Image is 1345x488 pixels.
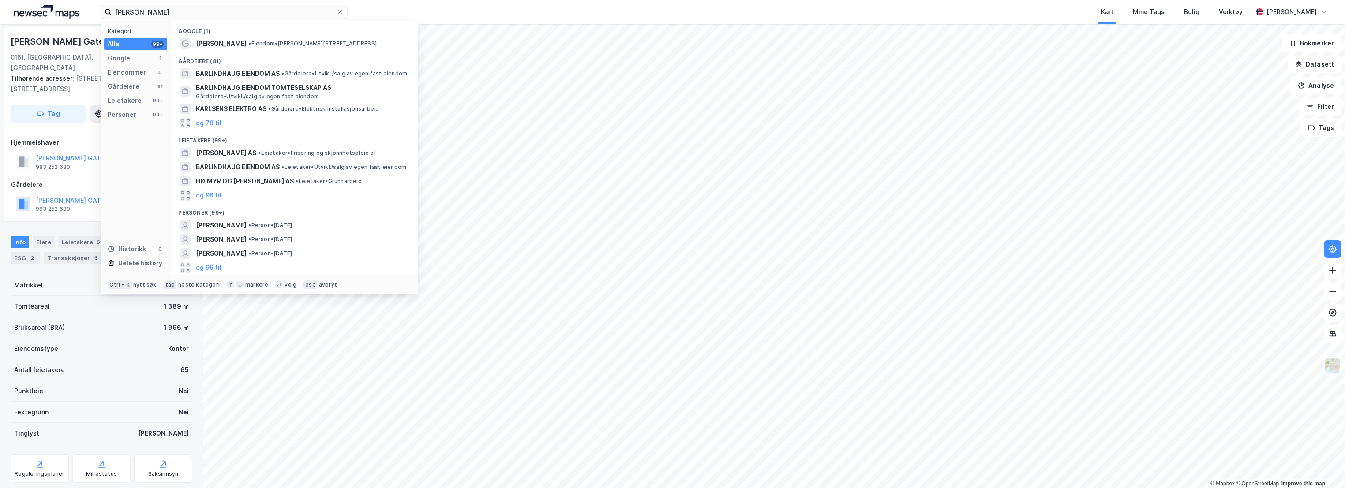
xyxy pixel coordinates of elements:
[157,69,164,76] div: 0
[171,51,418,67] div: Gårdeiere (81)
[258,149,377,156] span: Leietaker • Frisering og skjønnhetspleie el.
[168,343,189,354] div: Kontor
[319,281,337,288] div: avbryt
[151,41,164,48] div: 99+
[296,178,361,185] span: Leietaker • Grunnarbeid
[86,470,117,477] div: Miljøstatus
[1281,481,1325,487] a: Improve this map
[14,280,43,291] div: Matrikkel
[11,52,122,73] div: 0161, [GEOGRAPHIC_DATA], [GEOGRAPHIC_DATA]
[179,386,189,396] div: Nei
[164,280,177,289] div: tab
[196,93,319,100] span: Gårdeiere • Utvikl./salg av egen fast eiendom
[157,55,164,62] div: 1
[28,253,37,262] div: 2
[15,470,64,477] div: Reguleringsplaner
[281,164,284,170] span: •
[11,137,192,148] div: Hjemmelshaver
[14,322,65,333] div: Bruksareal (BRA)
[248,250,292,257] span: Person • [DATE]
[108,53,130,63] div: Google
[95,238,105,246] div: 65
[108,109,136,120] div: Personer
[196,262,221,273] button: og 96 til
[196,38,247,49] span: [PERSON_NAME]
[148,470,179,477] div: Saksinnsyn
[11,236,29,248] div: Info
[1301,446,1345,488] iframe: Chat Widget
[196,220,247,231] span: [PERSON_NAME]
[14,428,39,439] div: Tinglyst
[11,75,76,82] span: Tilhørende adresser:
[108,81,139,92] div: Gårdeiere
[196,82,408,93] span: BARLINDHAUG EIENDOM TOMTESELSKAP AS
[36,205,70,212] div: 983 252 680
[248,222,292,229] span: Person • [DATE]
[196,104,266,114] span: KARLSENS ELEKTRO AS
[248,40,251,47] span: •
[248,40,377,47] span: Eiendom • [PERSON_NAME][STREET_ADDRESS]
[171,202,418,218] div: Personer (99+)
[14,407,49,417] div: Festegrunn
[178,281,220,288] div: neste kategori
[11,179,192,190] div: Gårdeiere
[14,365,65,375] div: Antall leietakere
[245,281,268,288] div: markere
[112,5,337,19] input: Søk på adresse, matrikkel, gårdeiere, leietakere eller personer
[14,343,58,354] div: Eiendomstype
[296,178,298,184] span: •
[108,39,120,49] div: Alle
[108,244,146,254] div: Historikk
[179,407,189,417] div: Nei
[108,67,146,78] div: Eiendommer
[1290,77,1341,94] button: Analyse
[1101,7,1113,17] div: Kart
[248,250,251,257] span: •
[151,111,164,118] div: 99+
[268,105,379,112] span: Gårdeiere • Elektrisk installasjonsarbeid
[14,386,43,396] div: Punktleie
[268,105,271,112] span: •
[44,252,104,264] div: Transaksjoner
[1210,481,1235,487] a: Mapbox
[108,280,131,289] div: Ctrl + k
[164,301,189,312] div: 1 389 ㎡
[11,252,40,264] div: ESG
[33,236,55,248] div: Eiere
[281,70,284,77] span: •
[1288,56,1341,73] button: Datasett
[196,176,294,186] span: HØIMYR OG [PERSON_NAME] AS
[196,190,221,201] button: og 96 til
[11,73,185,94] div: [STREET_ADDRESS], [STREET_ADDRESS]
[196,162,280,172] span: BARLINDHAUG EIENDOM AS
[108,28,167,34] div: Kategori
[171,130,418,146] div: Leietakere (99+)
[196,118,221,128] button: og 78 til
[36,164,70,171] div: 983 252 680
[281,164,406,171] span: Leietaker • Utvikl./salg av egen fast eiendom
[196,68,280,79] span: BARLINDHAUG EIENDOM AS
[58,236,109,248] div: Leietakere
[196,234,247,245] span: [PERSON_NAME]
[1324,357,1341,374] img: Z
[157,83,164,90] div: 81
[1266,7,1317,17] div: [PERSON_NAME]
[196,248,247,259] span: [PERSON_NAME]
[303,280,317,289] div: esc
[248,236,292,243] span: Person • [DATE]
[151,97,164,104] div: 99+
[1133,7,1165,17] div: Mine Tags
[14,301,49,312] div: Tomteareal
[285,281,296,288] div: velg
[248,236,251,242] span: •
[92,253,101,262] div: 6
[171,21,418,37] div: Google (1)
[138,428,189,439] div: [PERSON_NAME]
[1236,481,1279,487] a: OpenStreetMap
[1301,446,1345,488] div: Kontrollprogram for chat
[180,365,189,375] div: 65
[1282,34,1341,52] button: Bokmerker
[133,281,157,288] div: nytt søk
[258,149,261,156] span: •
[1184,7,1199,17] div: Bolig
